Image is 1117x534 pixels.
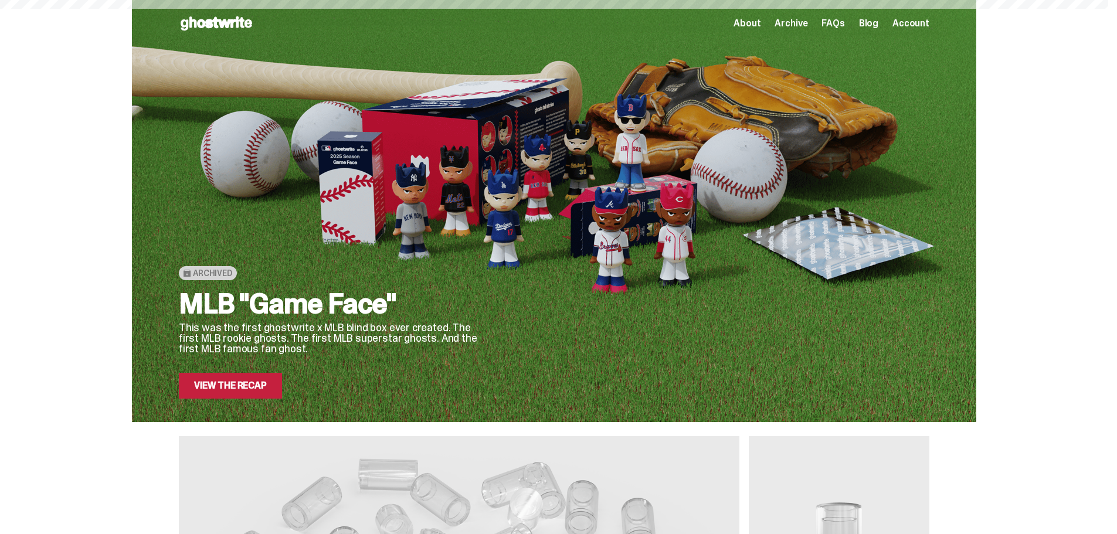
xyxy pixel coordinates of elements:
span: Archived [193,268,232,278]
a: FAQs [821,19,844,28]
h2: MLB "Game Face" [179,290,484,318]
a: View the Recap [179,373,282,399]
a: Archive [775,19,807,28]
p: This was the first ghostwrite x MLB blind box ever created. The first MLB rookie ghosts. The firs... [179,322,484,354]
a: Account [892,19,929,28]
a: About [734,19,760,28]
a: Blog [859,19,878,28]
